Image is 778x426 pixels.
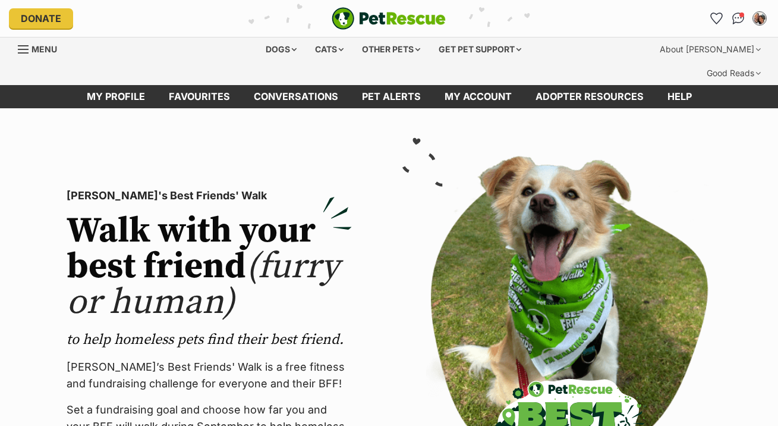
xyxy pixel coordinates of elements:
a: Conversations [729,9,748,28]
a: Favourites [157,85,242,108]
div: Cats [307,37,352,61]
a: Adopter resources [524,85,656,108]
div: Good Reads [698,61,769,85]
div: About [PERSON_NAME] [651,37,769,61]
div: Dogs [257,37,305,61]
h2: Walk with your best friend [67,214,352,321]
a: Help [656,85,704,108]
span: Menu [32,44,57,54]
a: Favourites [707,9,726,28]
div: Other pets [354,37,429,61]
img: chat-41dd97257d64d25036548639549fe6c8038ab92f7586957e7f3b1b290dea8141.svg [732,12,745,24]
span: (furry or human) [67,245,339,325]
a: conversations [242,85,350,108]
p: [PERSON_NAME]’s Best Friends' Walk is a free fitness and fundraising challenge for everyone and t... [67,359,352,392]
a: Pet alerts [350,85,433,108]
a: PetRescue [332,7,446,30]
a: My account [433,85,524,108]
button: My account [750,9,769,28]
ul: Account quick links [707,9,769,28]
a: Donate [9,8,73,29]
div: Get pet support [430,37,530,61]
p: [PERSON_NAME]'s Best Friends' Walk [67,187,352,204]
img: Kim McClelland profile pic [754,12,766,24]
p: to help homeless pets find their best friend. [67,330,352,349]
a: My profile [75,85,157,108]
a: Menu [18,37,65,59]
img: logo-e224e6f780fb5917bec1dbf3a21bbac754714ae5b6737aabdf751b685950b380.svg [332,7,446,30]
